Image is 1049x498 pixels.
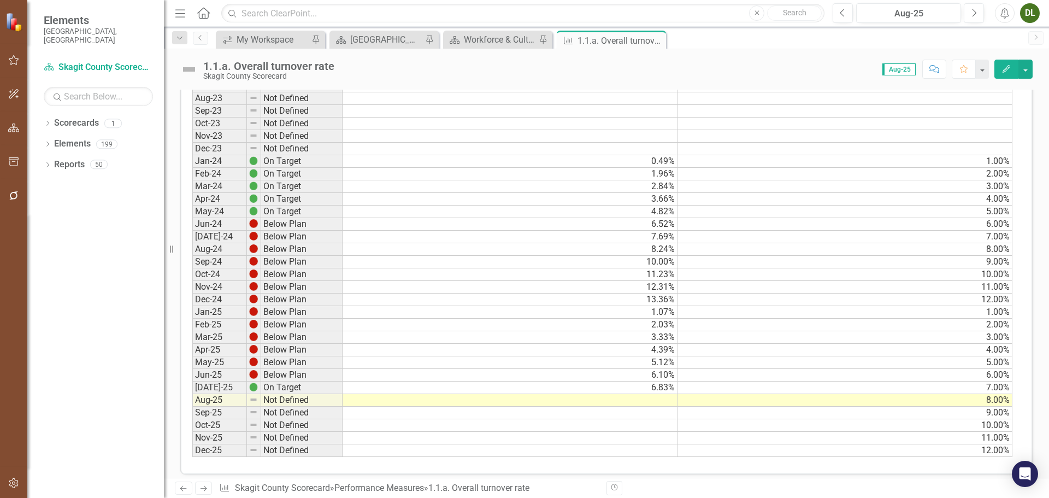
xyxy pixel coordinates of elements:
[249,383,258,391] img: lAAAAAElFTkSuQmCC
[343,268,677,281] td: 11.23%
[343,331,677,344] td: 3.33%
[261,394,343,407] td: Not Defined
[249,219,258,228] img: 4P1hLiCQiaa8B+kwAWB0Wl0oAAAAABJRU5ErkJggg==
[261,231,343,243] td: Below Plan
[192,319,247,331] td: Feb-25
[249,395,258,404] img: 8DAGhfEEPCf229AAAAAElFTkSuQmCC
[677,218,1012,231] td: 6.00%
[677,306,1012,319] td: 1.00%
[350,33,422,46] div: [GEOGRAPHIC_DATA] Page
[677,206,1012,218] td: 5.00%
[261,407,343,419] td: Not Defined
[249,119,258,127] img: 8DAGhfEEPCf229AAAAAElFTkSuQmCC
[677,319,1012,331] td: 2.00%
[192,394,247,407] td: Aug-25
[235,483,330,493] a: Skagit County Scorecard
[192,180,247,193] td: Mar-24
[1020,3,1040,23] button: DL
[249,194,258,203] img: lAAAAAElFTkSuQmCC
[249,257,258,266] img: 4P1hLiCQiaa8B+kwAWB0Wl0oAAAAABJRU5ErkJggg==
[343,243,677,256] td: 8.24%
[577,34,663,48] div: 1.1.a. Overall turnover rate
[261,331,343,344] td: Below Plan
[343,206,677,218] td: 4.82%
[261,319,343,331] td: Below Plan
[343,281,677,294] td: 12.31%
[192,193,247,206] td: Apr-24
[192,105,247,118] td: Sep-23
[192,256,247,268] td: Sep-24
[343,218,677,231] td: 6.52%
[261,256,343,268] td: Below Plan
[249,420,258,429] img: 8DAGhfEEPCf229AAAAAElFTkSuQmCC
[677,394,1012,407] td: 8.00%
[261,180,343,193] td: On Target
[261,344,343,356] td: Below Plan
[249,370,258,379] img: 4P1hLiCQiaa8B+kwAWB0Wl0oAAAAABJRU5ErkJggg==
[677,231,1012,243] td: 7.00%
[677,155,1012,168] td: 1.00%
[249,244,258,253] img: 4P1hLiCQiaa8B+kwAWB0Wl0oAAAAABJRU5ErkJggg==
[261,281,343,294] td: Below Plan
[343,356,677,369] td: 5.12%
[261,130,343,143] td: Not Defined
[677,294,1012,306] td: 12.00%
[192,281,247,294] td: Nov-24
[44,14,153,27] span: Elements
[261,118,343,130] td: Not Defined
[192,206,247,218] td: May-24
[677,193,1012,206] td: 4.00%
[249,358,258,366] img: 4P1hLiCQiaa8B+kwAWB0Wl0oAAAAABJRU5ErkJggg==
[219,33,309,46] a: My Workspace
[343,193,677,206] td: 3.66%
[249,269,258,278] img: 4P1hLiCQiaa8B+kwAWB0Wl0oAAAAABJRU5ErkJggg==
[249,332,258,341] img: 4P1hLiCQiaa8B+kwAWB0Wl0oAAAAABJRU5ErkJggg==
[96,139,117,149] div: 199
[192,344,247,356] td: Apr-25
[882,63,916,75] span: Aug-25
[261,369,343,382] td: Below Plan
[261,168,343,180] td: On Target
[343,306,677,319] td: 1.07%
[192,218,247,231] td: Jun-24
[104,119,122,128] div: 1
[249,181,258,190] img: lAAAAAElFTkSuQmCC
[180,61,198,78] img: Not Defined
[261,444,343,457] td: Not Defined
[261,92,343,105] td: Not Defined
[783,8,806,17] span: Search
[249,131,258,140] img: 8DAGhfEEPCf229AAAAAElFTkSuQmCC
[221,4,824,23] input: Search ClearPoint...
[44,27,153,45] small: [GEOGRAPHIC_DATA], [GEOGRAPHIC_DATA]
[219,482,598,495] div: » »
[192,306,247,319] td: Jan-25
[249,320,258,329] img: 4P1hLiCQiaa8B+kwAWB0Wl0oAAAAABJRU5ErkJggg==
[249,408,258,417] img: 8DAGhfEEPCf229AAAAAElFTkSuQmCC
[677,419,1012,432] td: 10.00%
[192,382,247,394] td: [DATE]-25
[343,155,677,168] td: 0.49%
[192,231,247,243] td: [DATE]-24
[677,180,1012,193] td: 3.00%
[54,117,99,130] a: Scorecards
[54,159,85,171] a: Reports
[677,432,1012,444] td: 11.00%
[249,232,258,241] img: 4P1hLiCQiaa8B+kwAWB0Wl0oAAAAABJRU5ErkJggg==
[261,193,343,206] td: On Target
[249,93,258,102] img: 8DAGhfEEPCf229AAAAAElFTkSuQmCC
[1012,461,1038,487] div: Open Intercom Messenger
[249,446,258,454] img: 8DAGhfEEPCf229AAAAAElFTkSuQmCC
[249,345,258,354] img: 4P1hLiCQiaa8B+kwAWB0Wl0oAAAAABJRU5ErkJggg==
[261,243,343,256] td: Below Plan
[261,155,343,168] td: On Target
[203,60,334,72] div: 1.1.a. Overall turnover rate
[249,282,258,291] img: 4P1hLiCQiaa8B+kwAWB0Wl0oAAAAABJRU5ErkJggg==
[192,331,247,344] td: Mar-25
[192,444,247,457] td: Dec-25
[192,130,247,143] td: Nov-23
[677,268,1012,281] td: 10.00%
[261,206,343,218] td: On Target
[343,344,677,356] td: 4.39%
[767,5,822,21] button: Search
[464,33,536,46] div: Workforce & Culture (KFA 1) Measure Dashboard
